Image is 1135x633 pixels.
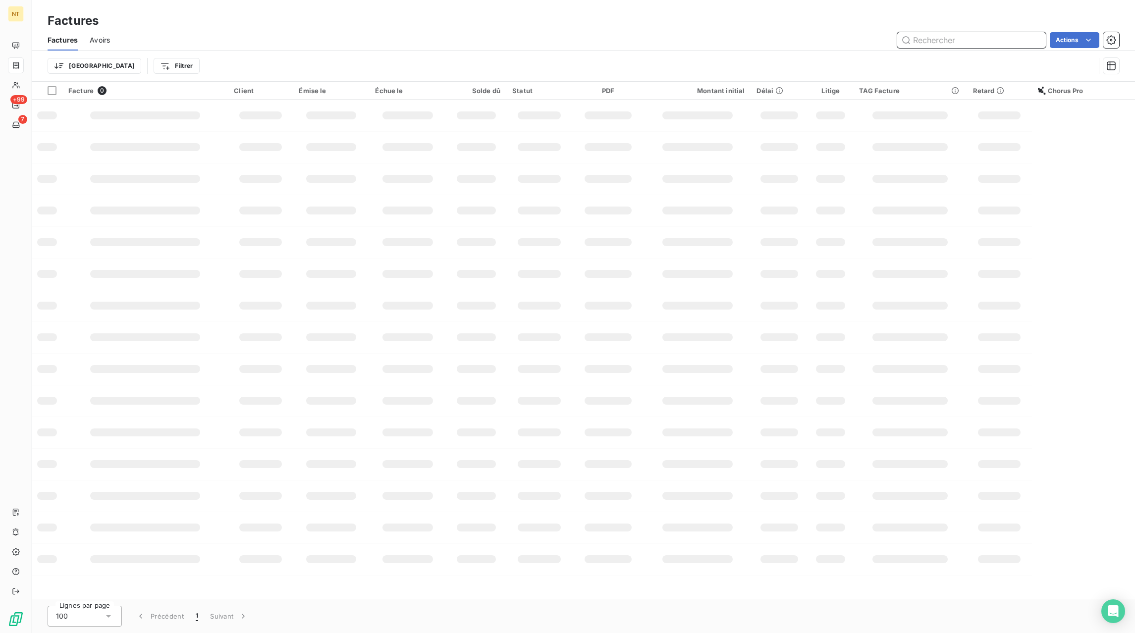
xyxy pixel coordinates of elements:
div: Chorus Pro [1038,87,1129,95]
img: Logo LeanPay [8,611,24,627]
div: Client [234,87,287,95]
button: [GEOGRAPHIC_DATA] [48,58,141,74]
button: Suivant [204,606,254,627]
span: 1 [196,611,198,621]
span: 7 [18,115,27,124]
div: Montant initial [650,87,745,95]
button: Précédent [130,606,190,627]
div: Solde dû [452,87,500,95]
button: 1 [190,606,204,627]
span: Factures [48,35,78,45]
div: Échue le [375,87,440,95]
div: TAG Facture [859,87,961,95]
span: Avoirs [90,35,110,45]
div: Statut [512,87,566,95]
button: Actions [1050,32,1099,48]
input: Rechercher [897,32,1046,48]
div: NT [8,6,24,22]
button: Filtrer [154,58,199,74]
div: Émise le [299,87,363,95]
div: Open Intercom Messenger [1101,599,1125,623]
span: +99 [10,95,27,104]
span: Facture [68,87,94,95]
div: PDF [578,87,638,95]
span: 100 [56,611,68,621]
span: 0 [98,86,107,95]
div: Délai [757,87,802,95]
div: Retard [973,87,1026,95]
h3: Factures [48,12,99,30]
div: Litige [814,87,847,95]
